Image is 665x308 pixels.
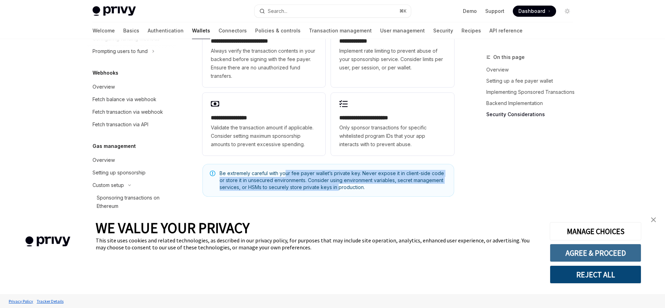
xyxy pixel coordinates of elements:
a: Transaction management [309,22,372,39]
a: Fetch transaction via webhook [87,106,176,118]
button: MANAGE CHOICES [550,222,641,240]
a: Security Considerations [486,109,578,120]
a: Basics [123,22,139,39]
a: Sponsoring transactions on Ethereum [87,191,176,212]
div: Custom setup [93,181,124,189]
a: Setting up sponsorship [87,166,176,179]
a: Fetch transaction via API [87,118,176,131]
span: Implement rate limiting to prevent abuse of your sponsorship service. Consider limits per user, p... [339,47,445,72]
button: REJECT ALL [550,265,641,284]
div: Search... [268,7,287,15]
a: Overview [486,64,578,75]
span: WE VALUE YOUR PRIVACY [96,219,250,237]
a: Overview [87,154,176,166]
span: Be extremely careful with your fee payer wallet’s private key. Never expose it in client-side cod... [220,170,447,191]
a: close banner [646,213,660,227]
a: Implementing Sponsored Transactions [486,87,578,98]
img: company logo [10,226,85,257]
a: Authentication [148,22,184,39]
button: Toggle Custom setup section [87,179,176,191]
div: Sponsoring transactions on Ethereum [97,194,172,210]
span: Always verify the transaction contents in your backend before signing with the fee payer. Ensure ... [211,47,317,80]
img: close banner [651,217,656,222]
a: Welcome [93,22,115,39]
a: Overview [87,81,176,93]
a: Wallets [192,22,210,39]
a: Demo [463,8,477,15]
a: Connectors [219,22,247,39]
button: Open search [254,5,411,17]
img: light logo [93,6,136,16]
div: Fetch transaction via API [93,120,148,129]
a: API reference [489,22,523,39]
a: Fetch balance via webhook [87,93,176,106]
a: Dashboard [513,6,556,17]
h5: Gas management [93,142,136,150]
button: AGREE & PROCEED [550,244,641,262]
div: Prompting users to fund [93,47,148,55]
svg: Note [210,171,215,176]
a: Setting up a fee payer wallet [486,75,578,87]
a: User management [380,22,425,39]
a: Backend Implementation [486,98,578,109]
div: Setting up sponsorship [93,168,146,177]
span: On this page [493,53,525,61]
button: Toggle Prompting users to fund section [87,45,176,58]
a: Security [433,22,453,39]
a: Support [485,8,504,15]
span: Only sponsor transactions for specific whitelisted program IDs that your app interacts with to pr... [339,123,445,149]
a: Tracker Details [35,295,65,307]
div: Overview [93,156,115,164]
a: Recipes [461,22,481,39]
div: Overview [93,83,115,91]
button: Toggle dark mode [562,6,573,17]
h5: Webhooks [93,69,118,77]
div: This site uses cookies and related technologies, as described in our privacy policy, for purposes... [96,237,539,251]
div: Fetch transaction via webhook [93,108,163,116]
span: Dashboard [518,8,545,15]
a: Policies & controls [255,22,301,39]
span: Validate the transaction amount if applicable. Consider setting maximum sponsorship amounts to pr... [211,123,317,149]
span: ⌘ K [399,8,407,14]
div: Fetch balance via webhook [93,95,156,104]
a: Privacy Policy [7,295,35,307]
